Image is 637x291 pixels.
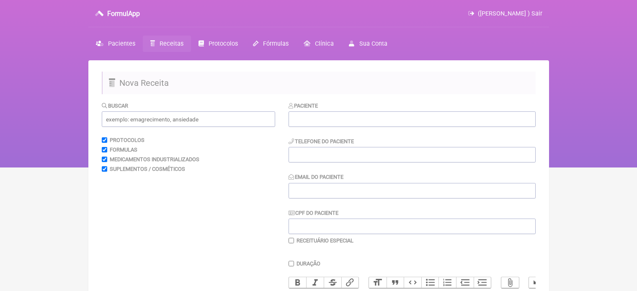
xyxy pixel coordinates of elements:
[160,40,183,47] span: Receitas
[478,10,542,17] span: ([PERSON_NAME] ) Sair
[108,40,135,47] span: Pacientes
[474,277,491,288] button: Increase Level
[404,277,421,288] button: Code
[529,277,547,288] button: Undo
[110,147,137,153] label: Formulas
[387,277,404,288] button: Quote
[289,138,354,144] label: Telefone do Paciente
[107,10,140,18] h3: FormulApp
[191,36,245,52] a: Protocolos
[296,36,341,52] a: Clínica
[501,277,519,288] button: Attach Files
[341,36,395,52] a: Sua Conta
[315,40,334,47] span: Clínica
[209,40,238,47] span: Protocolos
[289,174,344,180] label: Email do Paciente
[143,36,191,52] a: Receitas
[306,277,324,288] button: Italic
[421,277,439,288] button: Bullets
[263,40,289,47] span: Fórmulas
[110,166,185,172] label: Suplementos / Cosméticos
[88,36,143,52] a: Pacientes
[359,40,387,47] span: Sua Conta
[289,210,339,216] label: CPF do Paciente
[289,103,318,109] label: Paciente
[324,277,341,288] button: Strikethrough
[456,277,474,288] button: Decrease Level
[102,103,129,109] label: Buscar
[369,277,387,288] button: Heading
[468,10,542,17] a: ([PERSON_NAME] ) Sair
[341,277,359,288] button: Link
[297,260,320,267] label: Duração
[297,237,353,244] label: Receituário Especial
[245,36,296,52] a: Fórmulas
[110,137,144,143] label: Protocolos
[102,72,536,94] h2: Nova Receita
[110,156,199,162] label: Medicamentos Industrializados
[102,111,275,127] input: exemplo: emagrecimento, ansiedade
[438,277,456,288] button: Numbers
[289,277,307,288] button: Bold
